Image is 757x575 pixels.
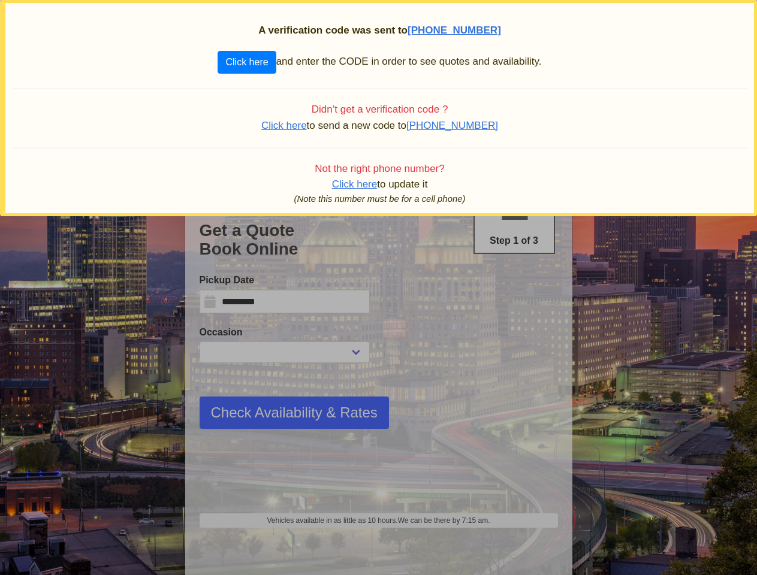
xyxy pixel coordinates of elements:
[13,177,747,192] p: to update it
[332,178,378,190] span: Click here
[13,163,747,175] h4: Not the right phone number?
[218,51,276,74] button: Click here
[13,119,747,133] p: to send a new code to
[408,25,501,36] span: [PHONE_NUMBER]
[13,51,747,74] p: and enter the CODE in order to see quotes and availability.
[294,194,466,204] i: (Note this number must be for a cell phone)
[13,104,747,116] h4: Didn’t get a verification code ?
[13,25,747,37] h2: A verification code was sent to
[406,120,498,131] span: [PHONE_NUMBER]
[261,120,307,131] span: Click here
